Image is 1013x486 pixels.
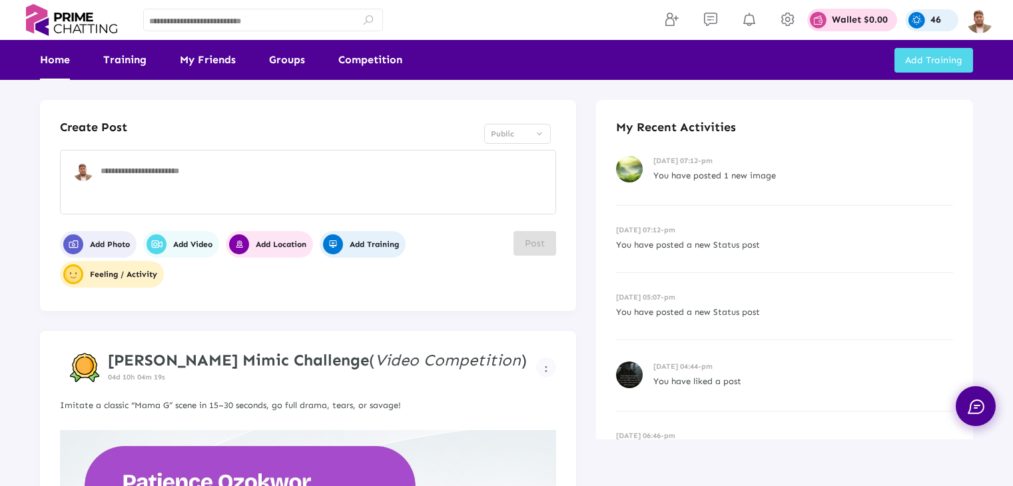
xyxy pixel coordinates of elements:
p: You have posted 1 new image [653,168,953,183]
button: Post [513,231,556,256]
button: Example icon-button with a menu [536,358,556,377]
h6: [DATE] 04:44-pm [653,362,953,371]
span: Add Training [323,234,399,254]
h6: [DATE] 07:12-pm [616,226,953,234]
button: user-profileFeeling / Activity [60,261,164,288]
button: Add Photo [60,231,137,258]
a: Competition [338,40,402,80]
img: competition-badge.svg [70,353,100,383]
a: Home [40,40,70,80]
img: img [966,7,993,33]
span: Feeling / Activity [63,264,157,284]
p: 46 [930,15,941,25]
a: Training [103,40,147,80]
h6: [DATE] 06:46-pm [616,431,953,440]
a: My Friends [180,40,236,80]
i: Video Competition [375,350,521,369]
h4: Create Post [60,120,127,134]
span: Add Video [147,234,212,254]
p: You have posted a new Status post [616,305,953,320]
span: Post [525,238,545,249]
span: 04d 10h 04m 19s [108,373,165,381]
h6: [DATE] 07:12-pm [653,156,953,165]
mat-select: Select Privacy [484,124,551,144]
button: Add Video [143,231,219,258]
a: Groups [269,40,305,80]
button: Add Training [894,48,973,73]
img: recent-activities-img [616,362,643,388]
h4: ( ) [108,351,527,370]
p: You have posted a new Status post [616,238,953,252]
img: recent-activities-img [616,156,643,182]
p: Imitate a classic “Mama G” scene in 15–30 seconds, go full drama, tears, or savage! [60,398,556,413]
p: Wallet $0.00 [832,15,888,25]
img: logo [20,4,123,36]
strong: [PERSON_NAME] Mimic Challenge [108,350,369,369]
img: user-profile [73,161,93,181]
p: You have liked a post [653,374,953,389]
span: Add Training [905,55,962,66]
h6: [DATE] 05:07-pm [616,293,953,302]
img: more [545,365,547,372]
span: Public [491,129,514,138]
span: Add Location [229,234,306,254]
img: chat.svg [968,399,984,414]
img: user-profile [65,266,81,282]
span: Add Photo [63,234,130,254]
button: Add Location [226,231,313,258]
h4: My Recent Activities [616,120,953,134]
button: Add Training [320,231,406,258]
